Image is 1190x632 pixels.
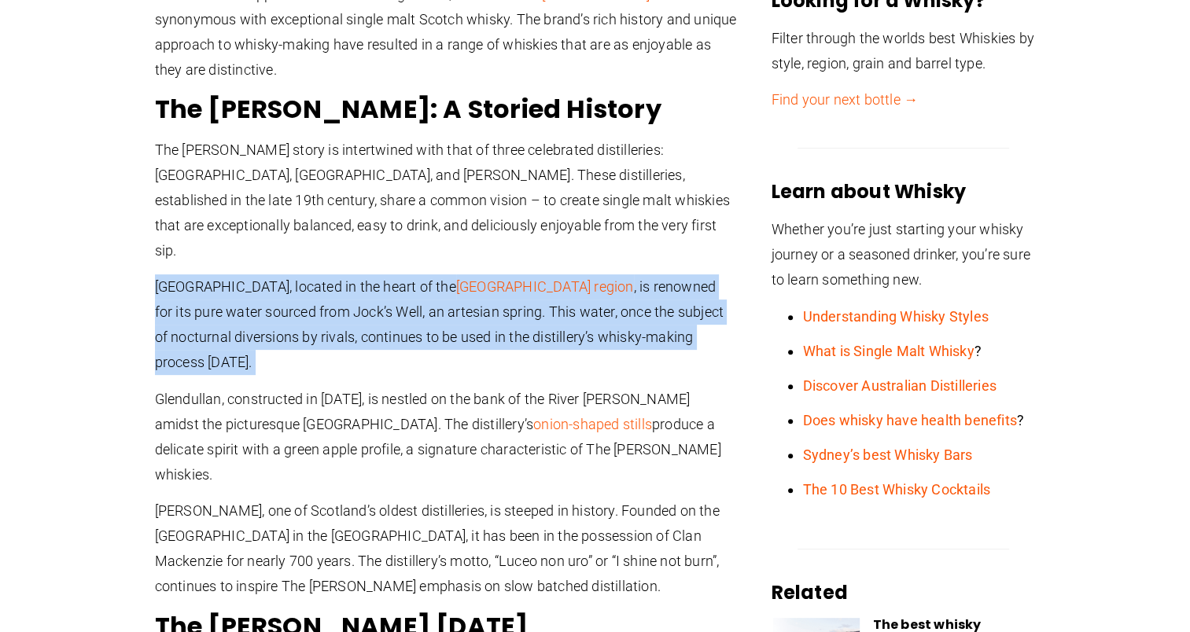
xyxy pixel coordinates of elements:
a: Find your next bottle → [771,91,918,108]
p: Whether you’re just starting your whisky journey or a seasoned drinker, you’re sure to learn some... [771,217,1035,292]
span: ? [802,343,981,359]
p: Filter through the worlds best Whiskies by style, region, grain and barrel type. [771,26,1035,76]
span: ? [802,412,1024,428]
p: [PERSON_NAME], one of Scotland’s oldest distilleries, is steeped in history. Founded on the [GEOG... [155,498,737,599]
a: Understanding Whisky Styles [802,308,988,325]
a: Sydney’s best Whisky Bars [802,446,972,463]
p: The [PERSON_NAME] story is intertwined with that of three celebrated distilleries: [GEOGRAPHIC_DA... [155,138,737,263]
p: [GEOGRAPHIC_DATA], located in the heart of the , is renowned for its pure water sourced from Jock... [155,274,737,375]
a: [GEOGRAPHIC_DATA] region [456,278,634,295]
a: What is Single Malt Whisky [802,343,974,359]
p: Glendullan, constructed in [DATE], is nestled on the bank of the River [PERSON_NAME] amidst the p... [155,387,737,487]
h3: Related [771,580,1035,605]
h3: Learn about Whisky [771,179,1035,204]
h2: The [PERSON_NAME]: A Storied History [155,94,737,125]
a: Does whisky have health benefits [802,412,1016,428]
a: Discover Australian Distilleries [802,377,996,394]
a: onion-shaped stills [533,416,652,432]
a: The 10 Best Whisky Cocktails [802,481,990,498]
